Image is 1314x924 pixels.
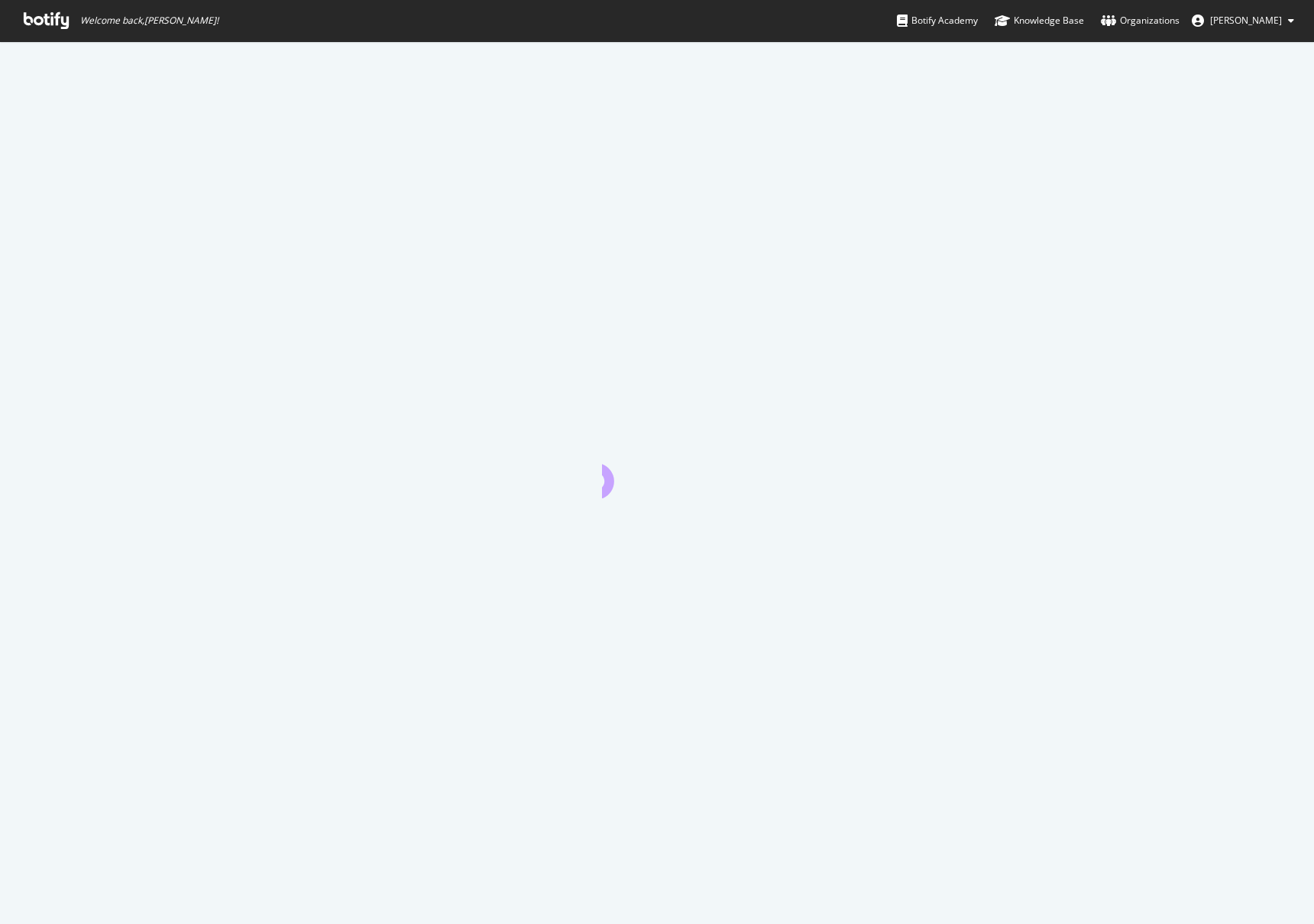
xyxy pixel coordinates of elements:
div: Knowledge Base [995,13,1084,28]
button: [PERSON_NAME] [1180,8,1306,33]
span: Welcome back, [PERSON_NAME] ! [80,15,218,27]
div: animation [602,443,712,498]
div: Organizations [1101,13,1180,28]
span: John Chung [1210,14,1282,27]
div: Botify Academy [897,13,978,28]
